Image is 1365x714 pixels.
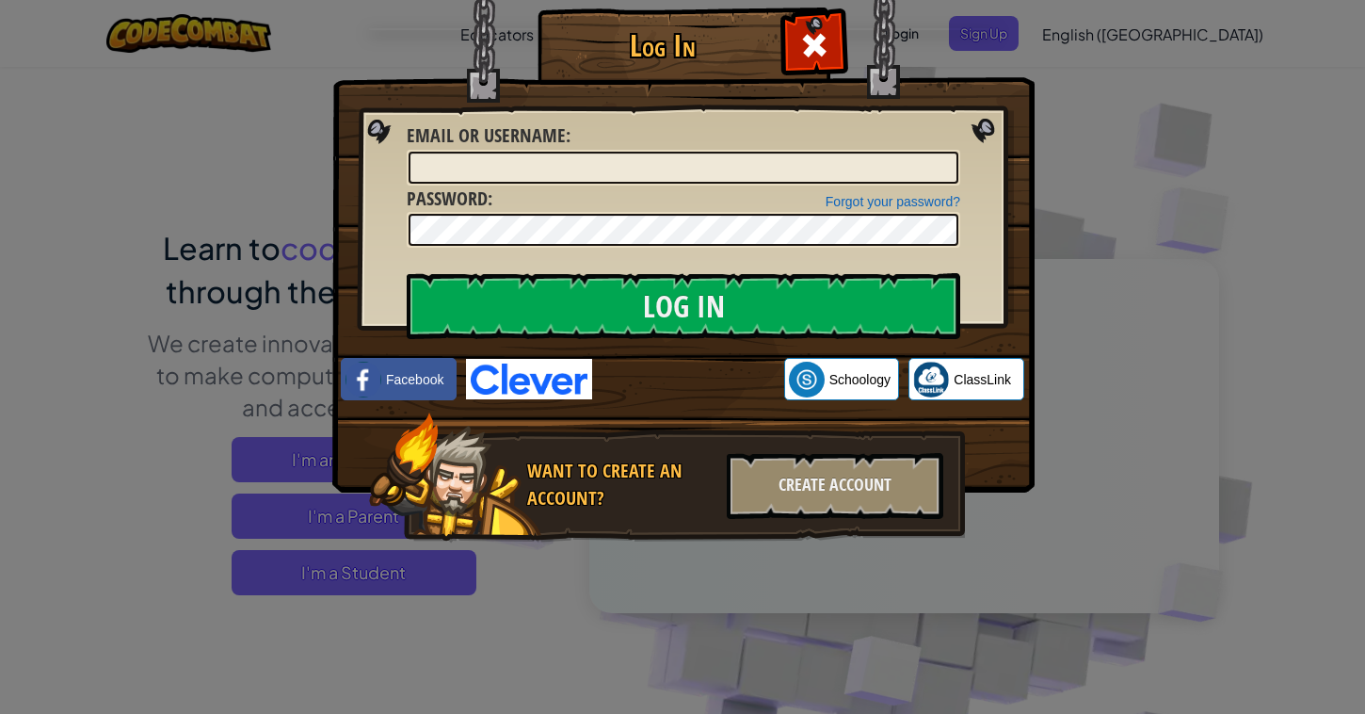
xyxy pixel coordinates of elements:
a: Forgot your password? [826,194,960,209]
img: clever-logo-blue.png [466,359,592,399]
img: facebook_small.png [345,362,381,398]
span: Facebook [386,370,443,389]
span: Email or Username [407,122,566,148]
input: Log In [407,273,960,339]
label: : [407,186,492,213]
span: Schoology [829,370,891,389]
img: classlink-logo-small.png [913,362,949,398]
iframe: Sign in with Google Button [592,359,784,400]
div: Want to create an account? [527,458,715,511]
img: schoology.png [789,362,825,398]
span: ClassLink [954,370,1011,389]
h1: Log In [542,29,782,62]
span: Password [407,186,488,211]
div: Create Account [727,453,943,519]
label: : [407,122,570,150]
